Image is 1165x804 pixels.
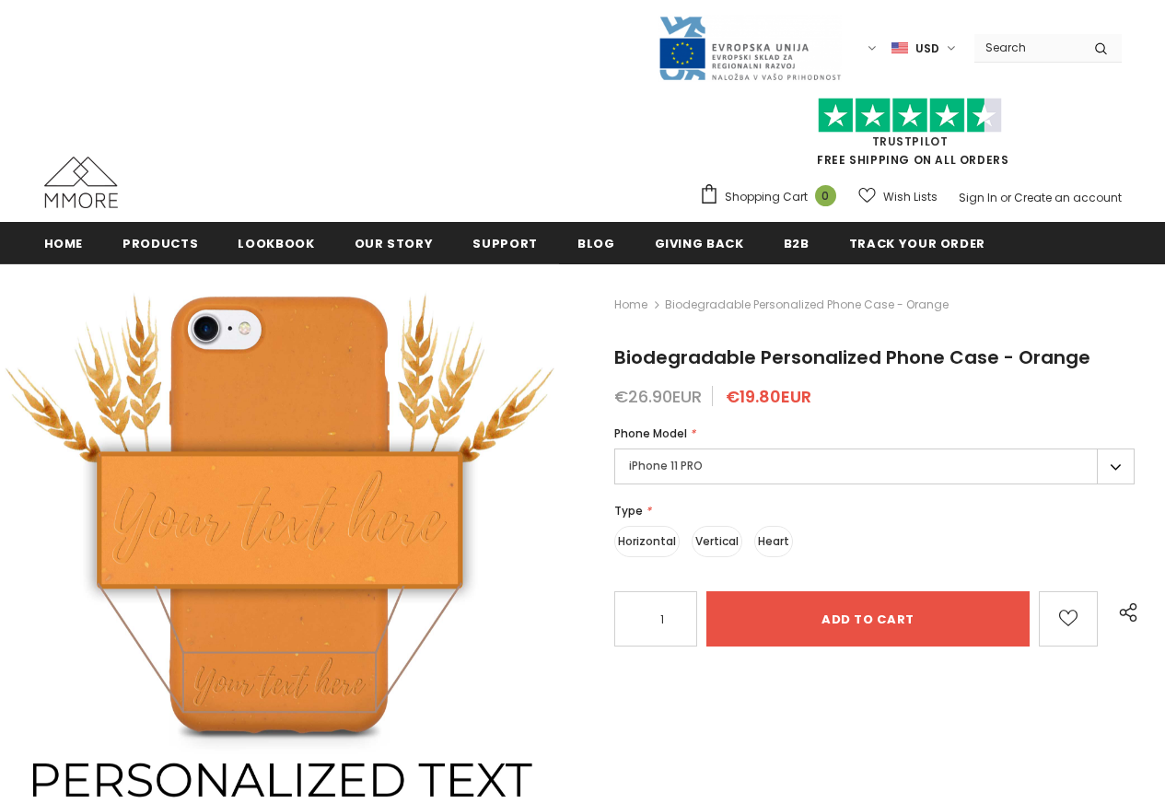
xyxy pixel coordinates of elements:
[692,526,742,557] label: Vertical
[883,188,938,206] span: Wish Lists
[122,222,198,263] a: Products
[849,235,985,252] span: Track your order
[614,425,687,441] span: Phone Model
[699,183,845,211] a: Shopping Cart 0
[614,294,647,316] a: Home
[699,106,1122,168] span: FREE SHIPPING ON ALL ORDERS
[614,385,702,408] span: €26.90EUR
[754,526,793,557] label: Heart
[122,235,198,252] span: Products
[238,222,314,263] a: Lookbook
[655,222,744,263] a: Giving back
[959,190,997,205] a: Sign In
[655,235,744,252] span: Giving back
[44,157,118,208] img: MMORE Cases
[915,40,939,58] span: USD
[614,449,1135,484] label: iPhone 11 PRO
[891,41,908,56] img: USD
[726,385,811,408] span: €19.80EUR
[355,222,434,263] a: Our Story
[614,344,1090,370] span: Biodegradable Personalized Phone Case - Orange
[858,181,938,213] a: Wish Lists
[577,235,615,252] span: Blog
[658,40,842,55] a: Javni Razpis
[815,185,836,206] span: 0
[614,503,643,519] span: Type
[784,222,810,263] a: B2B
[974,34,1080,61] input: Search Site
[872,134,949,149] a: Trustpilot
[44,235,84,252] span: Home
[725,188,808,206] span: Shopping Cart
[784,235,810,252] span: B2B
[706,591,1030,647] input: Add to cart
[1014,190,1122,205] a: Create an account
[614,526,680,557] label: Horizontal
[577,222,615,263] a: Blog
[355,235,434,252] span: Our Story
[665,294,949,316] span: Biodegradable Personalized Phone Case - Orange
[472,222,538,263] a: support
[658,15,842,82] img: Javni Razpis
[818,98,1002,134] img: Trust Pilot Stars
[44,222,84,263] a: Home
[238,235,314,252] span: Lookbook
[849,222,985,263] a: Track your order
[472,235,538,252] span: support
[1000,190,1011,205] span: or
